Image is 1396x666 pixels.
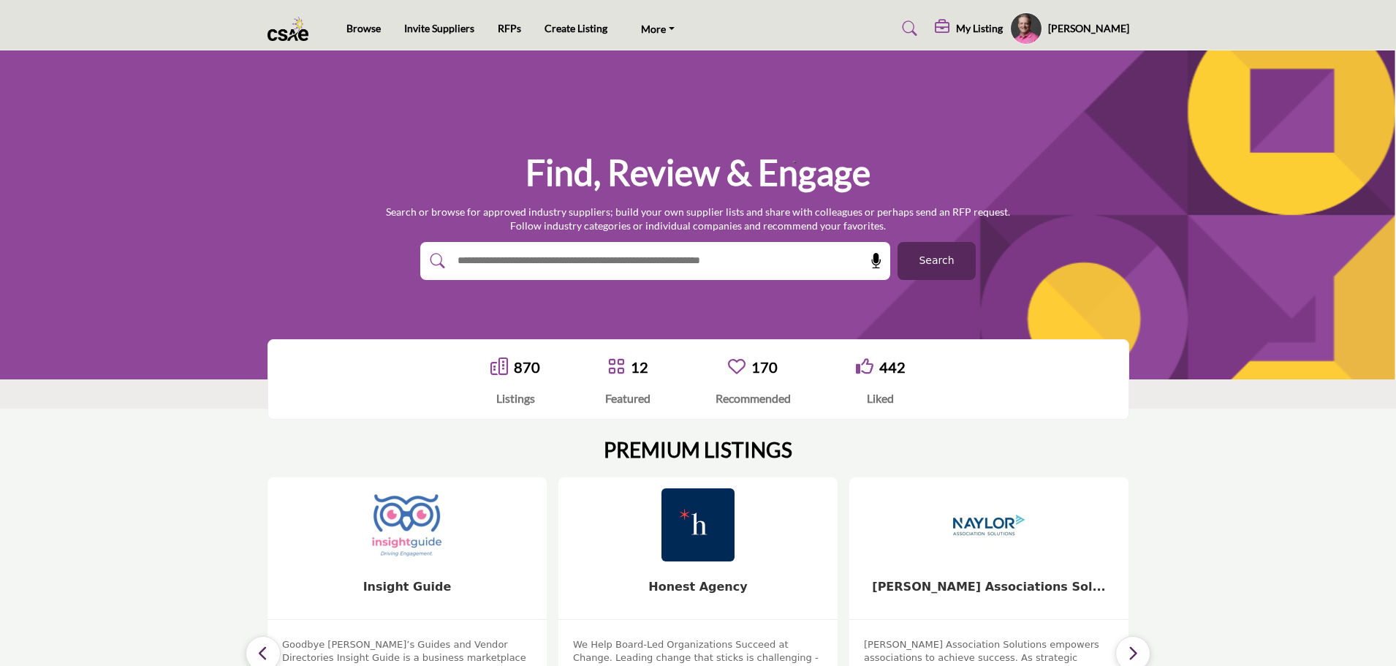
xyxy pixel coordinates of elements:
[363,580,452,594] a: Insight Guide
[952,488,1025,561] img: Naylor Associations Sol...
[935,20,1003,37] div: My Listing
[872,580,1105,594] b: Naylor Associations Sol...
[526,150,870,195] h1: Find, Review & Engage
[607,357,625,377] a: Go to Featured
[728,357,746,377] a: Go to Recommended
[661,488,735,561] img: Honest Agency
[490,390,540,407] div: Listings
[545,22,607,34] a: Create Listing
[605,390,650,407] div: Featured
[856,390,906,407] div: Liked
[631,18,685,39] a: More
[872,580,1105,594] a: [PERSON_NAME] Associations Sol...
[888,17,927,40] a: Search
[498,22,521,34] a: RFPs
[856,357,873,375] i: Go to Liked
[604,438,792,463] h2: PREMIUM LISTINGS
[631,358,648,376] a: 12
[268,17,316,41] img: Site Logo
[404,22,474,34] a: Invite Suppliers
[371,488,444,561] img: Insight Guide
[1010,12,1042,45] button: Show hide supplier dropdown
[1048,21,1129,36] h5: [PERSON_NAME]
[879,358,906,376] a: 442
[716,390,791,407] div: Recommended
[386,205,1010,233] p: Search or browse for approved industry suppliers; build your own supplier lists and share with co...
[514,358,540,376] a: 870
[751,358,778,376] a: 170
[898,242,976,280] button: Search
[956,22,1003,35] h5: My Listing
[648,580,747,594] a: Honest Agency
[346,22,381,34] a: Browse
[919,253,954,268] span: Search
